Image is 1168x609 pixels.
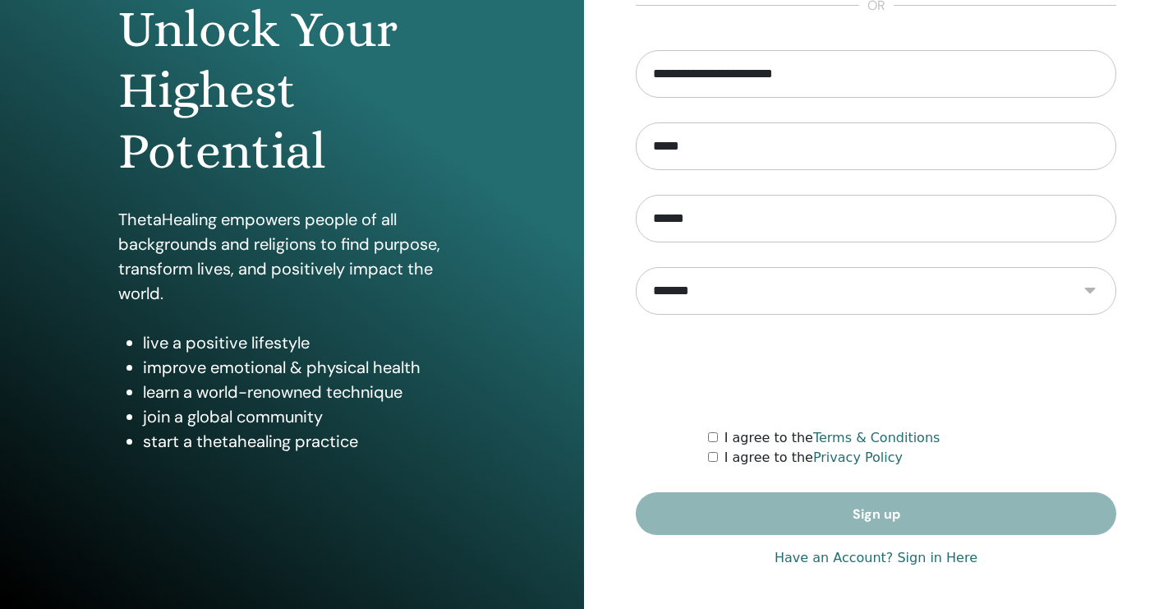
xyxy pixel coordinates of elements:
a: Privacy Policy [813,450,903,465]
a: Terms & Conditions [813,430,940,445]
li: join a global community [143,404,467,429]
li: live a positive lifestyle [143,330,467,355]
a: Have an Account? Sign in Here [775,548,977,568]
iframe: reCAPTCHA [752,339,1001,404]
p: ThetaHealing empowers people of all backgrounds and religions to find purpose, transform lives, a... [118,207,467,306]
li: learn a world-renowned technique [143,380,467,404]
li: start a thetahealing practice [143,429,467,454]
li: improve emotional & physical health [143,355,467,380]
label: I agree to the [724,428,940,448]
label: I agree to the [724,448,903,468]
